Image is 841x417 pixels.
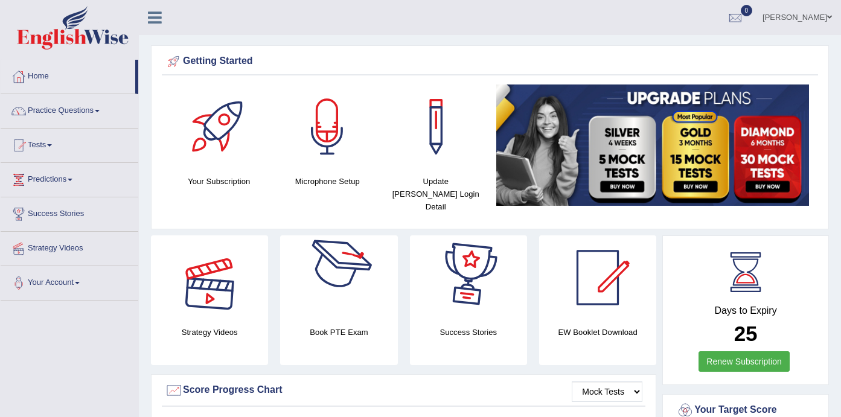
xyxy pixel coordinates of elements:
[1,94,138,124] a: Practice Questions
[1,266,138,296] a: Your Account
[280,175,376,188] h4: Microphone Setup
[699,351,790,372] a: Renew Subscription
[676,305,815,316] h4: Days to Expiry
[1,197,138,228] a: Success Stories
[151,326,268,339] h4: Strategy Videos
[496,84,810,206] img: small5.jpg
[388,175,484,213] h4: Update [PERSON_NAME] Login Detail
[1,129,138,159] a: Tests
[1,232,138,262] a: Strategy Videos
[165,53,815,71] div: Getting Started
[1,60,135,90] a: Home
[165,381,642,399] div: Score Progress Chart
[734,322,758,345] b: 25
[171,175,267,188] h4: Your Subscription
[1,163,138,193] a: Predictions
[280,326,397,339] h4: Book PTE Exam
[410,326,527,339] h4: Success Stories
[539,326,656,339] h4: EW Booklet Download
[741,5,753,16] span: 0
